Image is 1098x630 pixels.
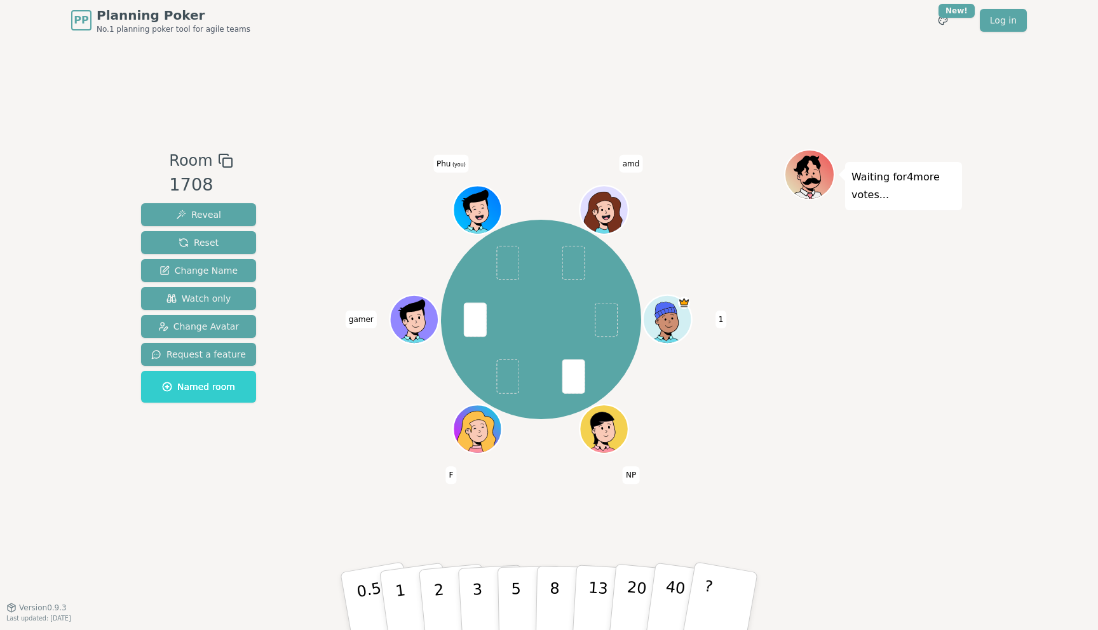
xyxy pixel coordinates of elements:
span: Last updated: [DATE] [6,615,71,622]
div: 1708 [169,172,233,198]
span: Version 0.9.3 [19,603,67,613]
button: Change Name [141,259,256,282]
span: Reveal [176,208,221,221]
span: Click to change your name [623,466,639,484]
a: Log in [980,9,1027,32]
a: PPPlanning PokerNo.1 planning poker tool for agile teams [71,6,250,34]
span: Click to change your name [715,311,727,328]
span: No.1 planning poker tool for agile teams [97,24,250,34]
button: Reset [141,231,256,254]
button: New! [932,9,954,32]
span: PP [74,13,88,28]
span: Reset [179,236,219,249]
div: New! [939,4,975,18]
span: Room [169,149,212,172]
button: Watch only [141,287,256,310]
p: Waiting for 4 more votes... [851,168,956,204]
span: Change Avatar [158,320,240,333]
button: Change Avatar [141,315,256,338]
span: Click to change your name [346,311,377,328]
span: 1 is the host [678,297,690,309]
button: Named room [141,371,256,403]
button: Reveal [141,203,256,226]
span: Change Name [159,264,238,277]
span: Planning Poker [97,6,250,24]
span: Named room [162,380,235,393]
span: Click to change your name [445,466,456,484]
button: Click to change your avatar [455,187,501,233]
button: Version0.9.3 [6,603,67,613]
span: Click to change your name [433,155,469,173]
span: Watch only [166,292,231,305]
span: (you) [451,162,466,168]
button: Request a feature [141,343,256,366]
span: Click to change your name [620,155,643,173]
span: Request a feature [151,348,246,361]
